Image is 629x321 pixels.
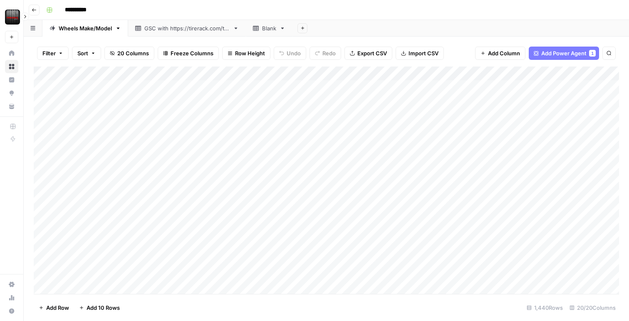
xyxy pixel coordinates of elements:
[77,49,88,57] span: Sort
[344,47,392,60] button: Export CSV
[5,7,18,27] button: Workspace: Tire Rack
[5,304,18,318] button: Help + Support
[158,47,219,60] button: Freeze Columns
[566,301,619,314] div: 20/20 Columns
[59,24,112,32] div: Wheels Make/Model
[5,47,18,60] a: Home
[287,49,301,57] span: Undo
[396,47,444,60] button: Import CSV
[42,49,56,57] span: Filter
[5,73,18,86] a: Insights
[5,10,20,25] img: Tire Rack Logo
[5,278,18,291] a: Settings
[409,49,438,57] span: Import CSV
[310,47,341,60] button: Redo
[34,301,74,314] button: Add Row
[72,47,101,60] button: Sort
[591,50,594,57] span: 1
[74,301,125,314] button: Add 10 Rows
[246,20,292,37] a: Blank
[5,60,18,73] a: Browse
[128,20,246,37] a: GSC with [URL][DOMAIN_NAME]
[529,47,599,60] button: Add Power Agent1
[5,291,18,304] a: Usage
[488,49,520,57] span: Add Column
[5,100,18,113] a: Your Data
[357,49,387,57] span: Export CSV
[475,47,525,60] button: Add Column
[144,24,230,32] div: GSC with [URL][DOMAIN_NAME]
[5,86,18,100] a: Opportunities
[322,49,336,57] span: Redo
[274,47,306,60] button: Undo
[117,49,149,57] span: 20 Columns
[235,49,265,57] span: Row Height
[589,50,596,57] div: 1
[541,49,587,57] span: Add Power Agent
[523,301,566,314] div: 1,440 Rows
[87,304,120,312] span: Add 10 Rows
[262,24,276,32] div: Blank
[46,304,69,312] span: Add Row
[171,49,213,57] span: Freeze Columns
[222,47,270,60] button: Row Height
[42,20,128,37] a: Wheels Make/Model
[37,47,69,60] button: Filter
[104,47,154,60] button: 20 Columns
